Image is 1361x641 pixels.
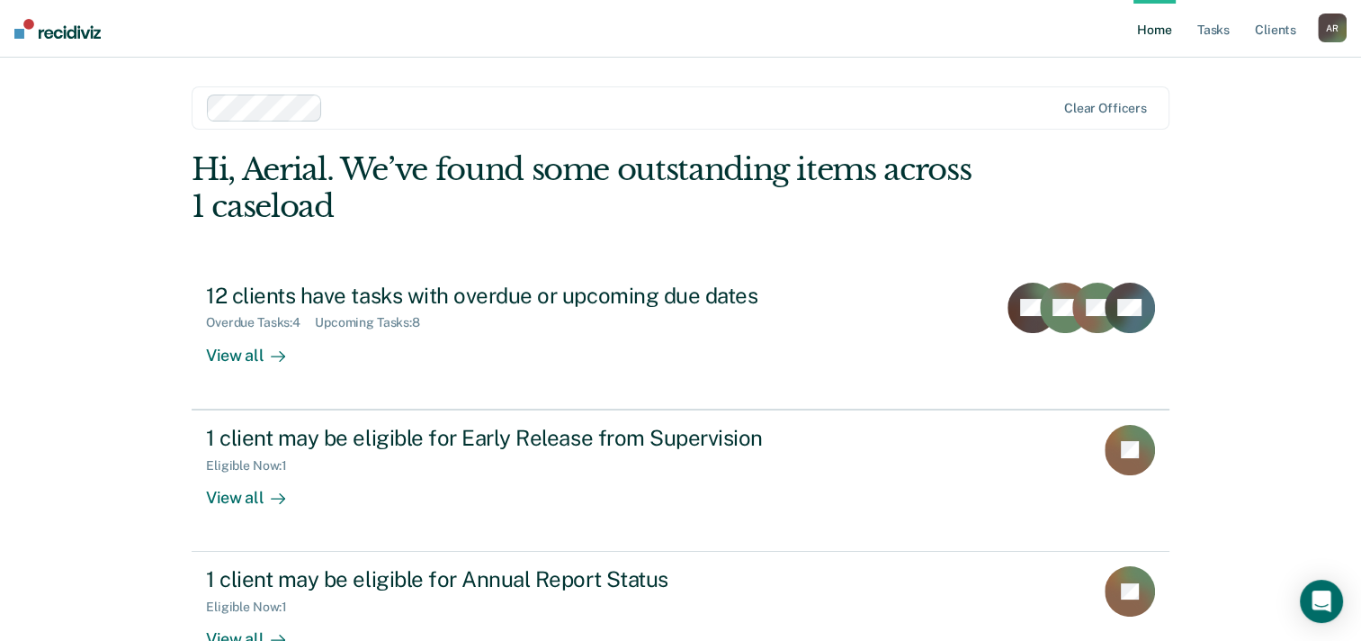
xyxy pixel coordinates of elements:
div: Upcoming Tasks : 8 [315,315,434,330]
div: Open Intercom Messenger [1300,580,1343,623]
div: 1 client may be eligible for Early Release from Supervision [206,425,837,451]
div: View all [206,330,307,366]
div: Overdue Tasks : 4 [206,315,315,330]
div: View all [206,473,307,508]
a: 12 clients have tasks with overdue or upcoming due datesOverdue Tasks:4Upcoming Tasks:8View all [192,268,1169,410]
button: AR [1318,14,1347,42]
a: 1 client may be eligible for Early Release from SupervisionEligible Now:1View all [192,410,1169,552]
div: Hi, Aerial. We’ve found some outstanding items across 1 caseload [192,151,973,225]
div: Clear officers [1064,101,1147,116]
div: 12 clients have tasks with overdue or upcoming due dates [206,283,837,309]
img: Recidiviz [14,19,101,39]
div: Eligible Now : 1 [206,600,301,615]
div: A R [1318,14,1347,42]
div: Eligible Now : 1 [206,458,301,474]
div: 1 client may be eligible for Annual Report Status [206,566,837,592]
